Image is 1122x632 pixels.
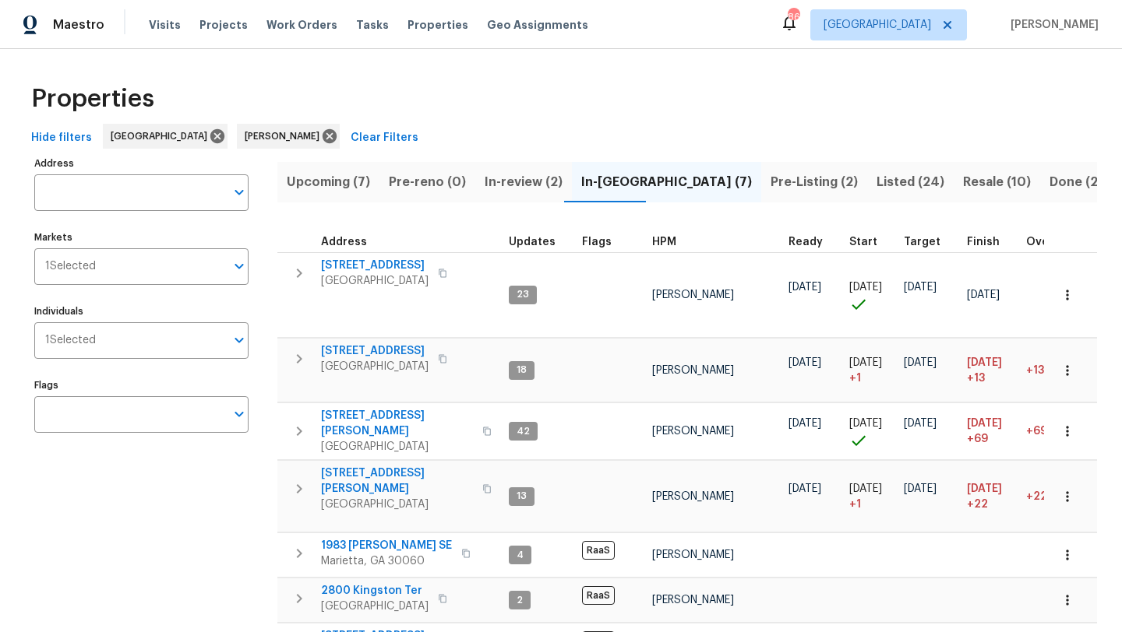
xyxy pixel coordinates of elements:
span: Projects [199,17,248,33]
span: [PERSON_NAME] [652,549,734,560]
div: Projected renovation finish date [967,237,1014,248]
button: Clear Filters [344,124,425,153]
td: 69 day(s) past target finish date [1020,403,1087,460]
span: Pre-Listing (2) [771,171,858,193]
span: 18 [510,363,533,377]
span: Resale (10) [963,171,1031,193]
span: In-[GEOGRAPHIC_DATA] (7) [581,171,752,193]
span: Properties [408,17,468,33]
span: Geo Assignments [487,17,588,33]
button: Open [228,181,250,203]
span: [GEOGRAPHIC_DATA] [321,273,429,289]
span: + 1 [849,370,861,386]
span: Done (274) [1050,171,1119,193]
button: Hide filters [25,124,98,153]
span: [DATE] [849,418,882,429]
span: [STREET_ADDRESS] [321,343,429,359]
span: [PERSON_NAME] [1004,17,1099,33]
div: [PERSON_NAME] [237,124,340,149]
span: [GEOGRAPHIC_DATA] [321,439,473,455]
label: Address [34,159,249,168]
span: RaaS [582,586,615,605]
span: [GEOGRAPHIC_DATA] [321,359,429,374]
span: [DATE] [904,357,937,368]
span: 23 [510,288,535,301]
span: [GEOGRAPHIC_DATA] [321,599,429,614]
span: [STREET_ADDRESS][PERSON_NAME] [321,465,473,497]
td: Project started 1 days late [843,339,898,402]
span: [DATE] [904,418,937,429]
label: Markets [34,233,249,242]
td: 22 day(s) past target finish date [1020,461,1087,532]
td: Scheduled to finish 13 day(s) late [961,339,1020,402]
span: RaaS [582,541,615,560]
div: Days past target finish date [1026,237,1081,248]
span: Visits [149,17,181,33]
div: [GEOGRAPHIC_DATA] [103,124,228,149]
div: Target renovation project end date [904,237,954,248]
span: [GEOGRAPHIC_DATA] [321,497,473,512]
div: Actual renovation start date [849,237,891,248]
span: [GEOGRAPHIC_DATA] [824,17,931,33]
span: Overall [1026,237,1067,248]
span: [DATE] [967,483,1002,494]
span: +13 [1026,365,1044,376]
div: Earliest renovation start date (first business day after COE or Checkout) [789,237,837,248]
td: Project started on time [843,252,898,338]
span: +69 [967,431,988,447]
span: Finish [967,237,1000,248]
td: Project started on time [843,403,898,460]
span: Target [904,237,940,248]
span: [DATE] [789,357,821,368]
span: [PERSON_NAME] [652,491,734,502]
span: Ready [789,237,823,248]
span: [PERSON_NAME] [652,426,734,437]
span: [DATE] [849,282,882,293]
span: [PERSON_NAME] [245,128,326,144]
span: Tasks [356,19,389,30]
span: Address [321,237,367,248]
span: [DATE] [967,290,1000,300]
span: Listed (24) [877,171,944,193]
span: In-review (2) [485,171,563,193]
span: [STREET_ADDRESS] [321,258,429,273]
td: Scheduled to finish 69 day(s) late [961,403,1020,460]
span: Flags [582,237,612,248]
span: [PERSON_NAME] [652,365,734,376]
span: Updates [509,237,556,248]
button: Open [228,255,250,277]
label: Individuals [34,307,249,316]
span: 1983 [PERSON_NAME] SE [321,538,452,553]
span: +69 [1026,426,1047,437]
span: 1 Selected [45,334,96,347]
td: Scheduled to finish 22 day(s) late [961,461,1020,532]
span: Marietta, GA 30060 [321,553,452,569]
span: [DATE] [789,282,821,293]
span: Hide filters [31,128,92,148]
span: 13 [510,490,533,503]
span: 1 Selected [45,260,96,273]
span: 2 [510,594,529,607]
span: 42 [510,425,536,438]
span: +22 [967,497,988,512]
span: [GEOGRAPHIC_DATA] [111,128,213,144]
span: [PERSON_NAME] [652,290,734,300]
span: Pre-reno (0) [389,171,466,193]
span: [DATE] [967,357,1002,368]
div: 86 [788,9,799,25]
span: [DATE] [904,483,937,494]
span: Start [849,237,877,248]
span: [DATE] [789,483,821,494]
button: Open [228,403,250,425]
td: 13 day(s) past target finish date [1020,339,1087,402]
span: [DATE] [849,483,882,494]
span: +22 [1026,491,1047,502]
button: Open [228,329,250,351]
span: [PERSON_NAME] [652,595,734,606]
span: Maestro [53,17,104,33]
span: Properties [31,91,154,107]
span: 2800 Kingston Ter [321,583,429,599]
span: [DATE] [849,357,882,368]
span: 4 [510,549,530,562]
span: [DATE] [967,418,1002,429]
